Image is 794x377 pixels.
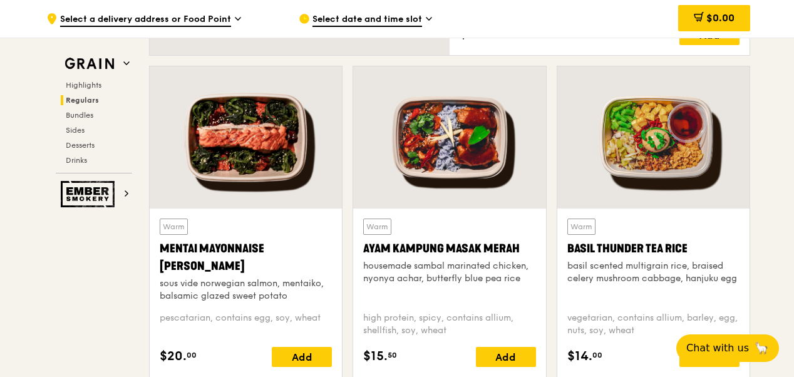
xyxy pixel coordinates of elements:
[567,260,740,285] div: basil scented multigrain rice, braised celery mushroom cabbage, hanjuku egg
[686,341,749,356] span: Chat with us
[272,347,332,367] div: Add
[60,13,231,27] span: Select a delivery address or Food Point
[160,240,332,275] div: Mentai Mayonnaise [PERSON_NAME]
[476,347,536,367] div: Add
[363,347,388,366] span: $15.
[363,240,535,257] div: Ayam Kampung Masak Merah
[160,219,188,235] div: Warm
[679,25,740,45] div: Add
[706,12,735,24] span: $0.00
[160,312,332,337] div: pescatarian, contains egg, soy, wheat
[66,126,85,135] span: Sides
[363,312,535,337] div: high protein, spicy, contains allium, shellfish, soy, wheat
[363,219,391,235] div: Warm
[567,240,740,257] div: Basil Thunder Tea Rice
[679,347,740,367] div: Add
[66,111,93,120] span: Bundles
[61,53,118,75] img: Grain web logo
[66,96,99,105] span: Regulars
[754,341,769,356] span: 🦙
[567,219,595,235] div: Warm
[592,350,602,360] span: 00
[312,13,422,27] span: Select date and time slot
[567,347,592,366] span: $14.
[66,81,101,90] span: Highlights
[363,260,535,285] div: housemade sambal marinated chicken, nyonya achar, butterfly blue pea rice
[66,141,95,150] span: Desserts
[160,347,187,366] span: $20.
[388,350,397,360] span: 50
[66,156,87,165] span: Drinks
[160,277,332,302] div: sous vide norwegian salmon, mentaiko, balsamic glazed sweet potato
[676,334,779,362] button: Chat with us🦙
[567,312,740,337] div: vegetarian, contains allium, barley, egg, nuts, soy, wheat
[187,350,197,360] span: 00
[61,181,118,207] img: Ember Smokery web logo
